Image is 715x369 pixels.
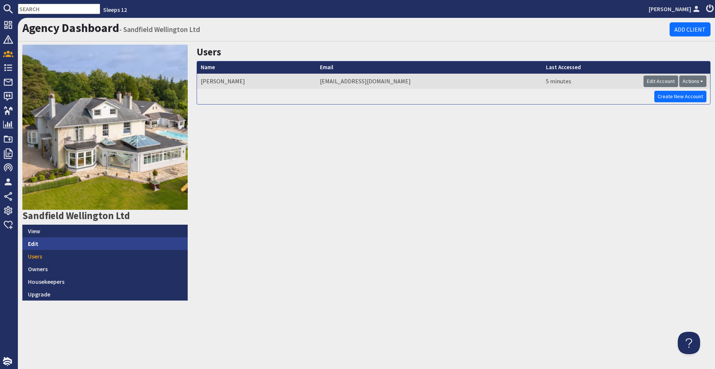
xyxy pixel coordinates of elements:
[22,20,119,35] a: Agency Dashboard
[197,74,316,89] td: [PERSON_NAME]
[22,237,188,250] a: Edit
[542,74,640,89] td: 5 minutes
[22,210,188,222] h2: Sandfield Wellington Ltd
[22,250,188,263] a: Users
[119,25,200,34] small: - Sandfield Wellington Ltd
[316,74,542,89] td: [EMAIL_ADDRESS][DOMAIN_NAME]
[22,288,188,301] a: Upgrade
[197,46,221,58] a: Users
[670,22,711,36] a: Add Client
[22,275,188,288] a: Housekeepers
[3,357,12,366] img: staytech_i_w-64f4e8e9ee0a9c174fd5317b4b171b261742d2d393467e5bdba4413f4f884c10.svg
[654,91,706,102] a: Create New Account
[643,76,678,87] a: Edit Account
[649,4,702,13] a: [PERSON_NAME]
[103,6,127,13] a: Sleeps 12
[678,332,700,354] iframe: Toggle Customer Support
[197,61,316,74] th: Name
[316,61,542,74] th: Email
[22,263,188,275] a: Owners
[22,225,188,237] a: View
[22,45,188,210] img: Sandfield Wellington Ltd's icon
[542,61,640,74] th: Last Accessed
[679,76,706,87] a: Actions
[18,4,100,14] input: SEARCH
